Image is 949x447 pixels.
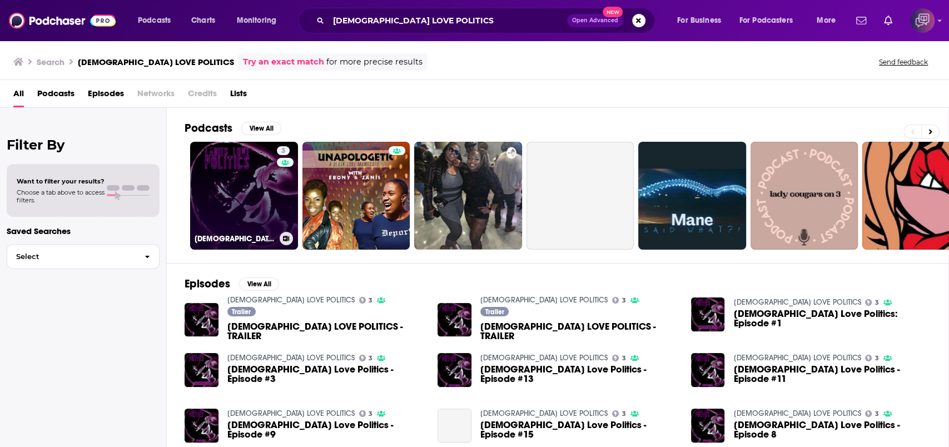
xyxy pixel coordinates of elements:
[185,409,218,443] img: Ladies Love Politics - Episode #9
[875,411,879,416] span: 3
[480,365,678,384] span: [DEMOGRAPHIC_DATA] Love Politics - Episode #13
[875,300,879,305] span: 3
[243,56,324,68] a: Try an exact match
[438,303,471,337] img: LADIES LOVE POLITICS - TRAILER
[691,297,725,331] img: Ladies Love Politics: Episode #1
[227,295,355,305] a: LADIES LOVE POLITICS
[185,121,232,135] h2: Podcasts
[733,353,861,362] a: LADIES LOVE POLITICS
[480,295,608,305] a: LADIES LOVE POLITICS
[875,356,879,361] span: 3
[567,14,623,27] button: Open AdvancedNew
[37,85,74,107] a: Podcasts
[230,85,247,107] a: Lists
[677,13,721,28] span: For Business
[876,57,931,67] button: Send feedback
[191,13,215,28] span: Charts
[227,353,355,362] a: LADIES LOVE POLITICS
[817,13,836,28] span: More
[733,409,861,418] a: LADIES LOVE POLITICS
[359,297,373,304] a: 3
[739,13,793,28] span: For Podcasters
[865,410,879,417] a: 3
[910,8,935,33] span: Logged in as corioliscompany
[185,303,218,337] img: LADIES LOVE POLITICS - TRAILER
[137,85,175,107] span: Networks
[480,420,678,439] a: Ladies Love Politics - Episode #15
[480,365,678,384] a: Ladies Love Politics - Episode #13
[227,322,425,341] span: [DEMOGRAPHIC_DATA] LOVE POLITICS - TRAILER
[733,420,931,439] a: Ladies Love Politics - Episode 8
[237,13,276,28] span: Monitoring
[227,322,425,341] a: LADIES LOVE POLITICS - TRAILER
[438,409,471,443] a: Ladies Love Politics - Episode #15
[7,137,160,153] h2: Filter By
[910,8,935,33] button: Show profile menu
[227,420,425,439] a: Ladies Love Politics - Episode #9
[809,12,849,29] button: open menu
[309,8,665,33] div: Search podcasts, credits, & more...
[480,409,608,418] a: LADIES LOVE POLITICS
[13,85,24,107] a: All
[369,411,372,416] span: 3
[232,309,251,315] span: Trailer
[369,356,372,361] span: 3
[7,253,136,260] span: Select
[88,85,124,107] a: Episodes
[910,8,935,33] img: User Profile
[480,322,678,341] a: LADIES LOVE POLITICS - TRAILER
[138,13,171,28] span: Podcasts
[17,188,105,204] span: Choose a tab above to access filters.
[326,56,423,68] span: for more precise results
[188,85,217,107] span: Credits
[852,11,871,30] a: Show notifications dropdown
[733,309,931,328] a: Ladies Love Politics: Episode #1
[9,10,116,31] a: Podchaser - Follow, Share and Rate Podcasts
[78,57,234,67] h3: [DEMOGRAPHIC_DATA] LOVE POLITICS
[691,353,725,387] img: Ladies Love Politics - Episode #11
[185,277,279,291] a: EpisodesView All
[622,411,626,416] span: 3
[485,309,504,315] span: Trailer
[480,420,678,439] span: [DEMOGRAPHIC_DATA] Love Politics - Episode #15
[622,298,626,303] span: 3
[865,355,879,361] a: 3
[669,12,735,29] button: open menu
[239,277,279,291] button: View All
[185,353,218,387] a: Ladies Love Politics - Episode #3
[612,297,626,304] a: 3
[733,365,931,384] span: [DEMOGRAPHIC_DATA] Love Politics - Episode #11
[691,409,725,443] img: Ladies Love Politics - Episode 8
[281,146,285,157] span: 3
[733,309,931,328] span: [DEMOGRAPHIC_DATA] Love Politics: Episode #1
[190,142,298,250] a: 3[DEMOGRAPHIC_DATA] LOVE POLITICS
[17,177,105,185] span: Want to filter your results?
[185,277,230,291] h2: Episodes
[7,226,160,236] p: Saved Searches
[732,12,809,29] button: open menu
[359,410,373,417] a: 3
[603,7,623,17] span: New
[227,420,425,439] span: [DEMOGRAPHIC_DATA] Love Politics - Episode #9
[184,12,222,29] a: Charts
[241,122,281,135] button: View All
[37,57,64,67] h3: Search
[227,365,425,384] span: [DEMOGRAPHIC_DATA] Love Politics - Episode #3
[369,298,372,303] span: 3
[480,353,608,362] a: LADIES LOVE POLITICS
[612,410,626,417] a: 3
[438,353,471,387] img: Ladies Love Politics - Episode #13
[612,355,626,361] a: 3
[185,121,281,135] a: PodcastsView All
[7,244,160,269] button: Select
[572,18,618,23] span: Open Advanced
[229,12,291,29] button: open menu
[329,12,567,29] input: Search podcasts, credits, & more...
